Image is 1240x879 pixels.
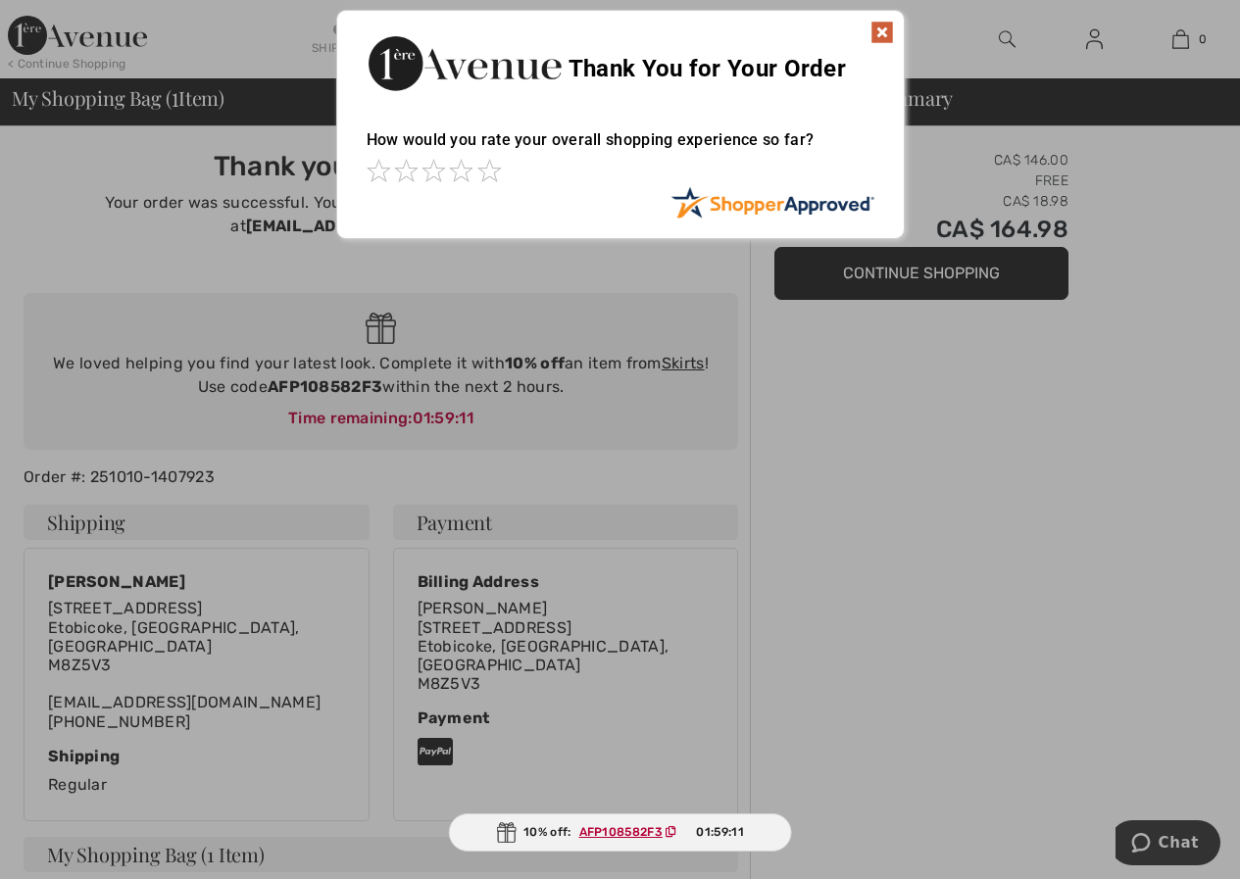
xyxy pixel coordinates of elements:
img: x [870,21,894,44]
ins: AFP108582F3 [579,825,663,839]
div: 10% off: [448,813,792,852]
span: Thank You for Your Order [569,55,846,82]
img: Gift.svg [496,822,516,843]
div: How would you rate your overall shopping experience so far? [367,111,874,186]
img: Thank You for Your Order [367,30,563,96]
span: Chat [43,14,83,31]
span: 01:59:11 [696,823,743,841]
